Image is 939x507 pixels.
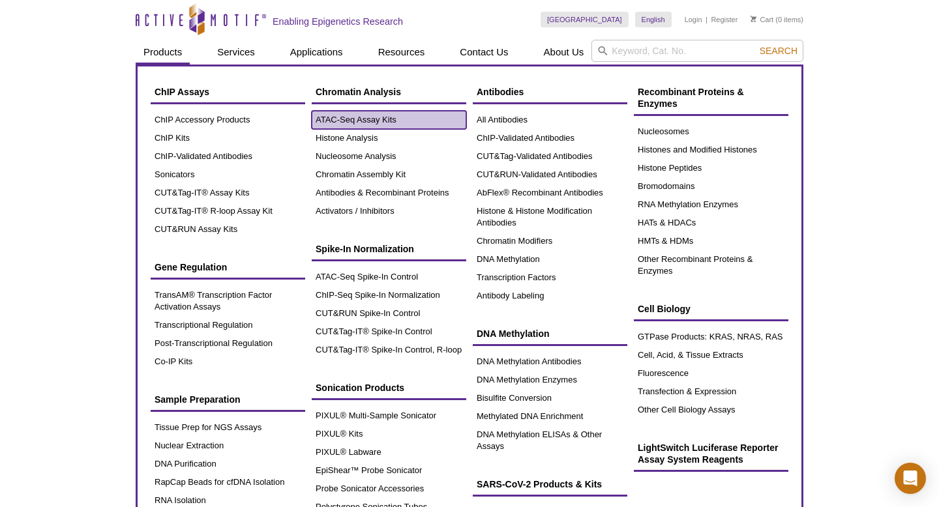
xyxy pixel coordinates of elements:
[312,443,466,461] a: PIXUL® Labware
[634,232,788,250] a: HMTs & HDMs
[473,250,627,268] a: DNA Methylation
[895,463,926,494] div: Open Intercom Messenger
[151,166,305,184] a: Sonicators
[312,80,466,104] a: Chromatin Analysis
[151,473,305,491] a: RapCap Beads for cfDNA Isolation
[312,461,466,480] a: EpiShear™ Probe Sonicator
[316,383,404,393] span: Sonication Products
[282,40,351,65] a: Applications
[312,129,466,147] a: Histone Analysis
[151,147,305,166] a: ChIP-Validated Antibodies
[473,268,627,287] a: Transcription Factors
[634,141,788,159] a: Histones and Modified Histones
[473,321,627,346] a: DNA Methylation
[155,87,209,97] span: ChIP Assays
[756,45,801,57] button: Search
[312,237,466,261] a: Spike-In Normalization
[155,394,241,405] span: Sample Preparation
[473,202,627,232] a: Histone & Histone Modification Antibodies
[706,12,708,27] li: |
[473,371,627,389] a: DNA Methylation Enzymes
[634,435,788,472] a: LightSwitch Luciferase Reporter Assay System Reagents
[312,286,466,304] a: ChIP-Seq Spike-In Normalization
[151,316,305,334] a: Transcriptional Regulation
[473,80,627,104] a: Antibodies
[312,184,466,202] a: Antibodies & Recombinant Proteins
[477,87,524,97] span: Antibodies
[151,353,305,371] a: Co-IP Kits
[452,40,516,65] a: Contact Us
[634,328,788,346] a: GTPase Products: KRAS, NRAS, RAS
[473,232,627,250] a: Chromatin Modifiers
[209,40,263,65] a: Services
[316,244,414,254] span: Spike-In Normalization
[151,80,305,104] a: ChIP Assays
[312,375,466,400] a: Sonication Products
[473,147,627,166] a: CUT&Tag-Validated Antibodies
[151,111,305,129] a: ChIP Accessory Products
[634,159,788,177] a: Histone Peptides
[638,87,744,109] span: Recombinant Proteins & Enzymes
[312,407,466,425] a: PIXUL® Multi-Sample Sonicator
[273,16,403,27] h2: Enabling Epigenetics Research
[151,387,305,412] a: Sample Preparation
[151,184,305,202] a: CUT&Tag-IT® Assay Kits
[473,389,627,407] a: Bisulfite Conversion
[634,297,788,321] a: Cell Biology
[634,383,788,401] a: Transfection & Expression
[477,328,549,339] span: DNA Methylation
[634,177,788,196] a: Bromodomains
[751,12,803,27] li: (0 items)
[473,166,627,184] a: CUT&RUN-Validated Antibodies
[151,334,305,353] a: Post-Transcriptional Regulation
[312,480,466,498] a: Probe Sonicator Accessories
[711,15,738,24] a: Register
[151,129,305,147] a: ChIP Kits
[634,214,788,232] a: HATs & HDACs
[151,255,305,280] a: Gene Regulation
[312,202,466,220] a: Activators / Inhibitors
[685,15,702,24] a: Login
[151,455,305,473] a: DNA Purification
[312,323,466,341] a: CUT&Tag-IT® Spike-In Control
[370,40,433,65] a: Resources
[151,437,305,455] a: Nuclear Extraction
[760,46,797,56] span: Search
[634,80,788,116] a: Recombinant Proteins & Enzymes
[316,87,401,97] span: Chromatin Analysis
[136,40,190,65] a: Products
[638,442,778,465] span: LightSwitch Luciferase Reporter Assay System Reagents
[312,425,466,443] a: PIXUL® Kits
[473,129,627,147] a: ChIP-Validated Antibodies
[312,166,466,184] a: Chromatin Assembly Kit
[473,353,627,371] a: DNA Methylation Antibodies
[473,111,627,129] a: All Antibodies
[473,287,627,305] a: Antibody Labeling
[635,12,672,27] a: English
[151,220,305,239] a: CUT&RUN Assay Kits
[634,250,788,280] a: Other Recombinant Proteins & Enzymes
[312,111,466,129] a: ATAC-Seq Assay Kits
[634,196,788,214] a: RNA Methylation Enzymes
[541,12,629,27] a: [GEOGRAPHIC_DATA]
[638,304,691,314] span: Cell Biology
[473,426,627,456] a: DNA Methylation ELISAs & Other Assays
[634,364,788,383] a: Fluorescence
[312,304,466,323] a: CUT&RUN Spike-In Control
[634,401,788,419] a: Other Cell Biology Assays
[312,147,466,166] a: Nucleosome Analysis
[536,40,592,65] a: About Us
[151,202,305,220] a: CUT&Tag-IT® R-loop Assay Kit
[634,346,788,364] a: Cell, Acid, & Tissue Extracts
[151,418,305,437] a: Tissue Prep for NGS Assays
[751,16,756,22] img: Your Cart
[477,479,602,489] span: SARS-CoV-2 Products & Kits
[751,15,773,24] a: Cart
[312,268,466,286] a: ATAC-Seq Spike-In Control
[151,286,305,316] a: TransAM® Transcription Factor Activation Assays
[473,407,627,426] a: Methylated DNA Enrichment
[473,472,627,497] a: SARS-CoV-2 Products & Kits
[591,40,803,62] input: Keyword, Cat. No.
[473,184,627,202] a: AbFlex® Recombinant Antibodies
[634,123,788,141] a: Nucleosomes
